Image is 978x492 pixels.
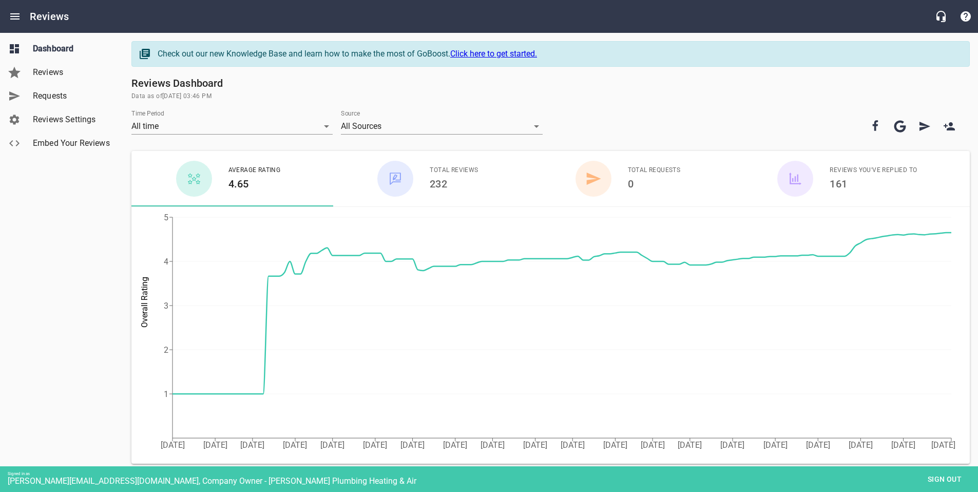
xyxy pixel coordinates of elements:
tspan: [DATE] [240,440,264,450]
tspan: [DATE] [561,440,585,450]
span: Reviews [33,66,111,79]
tspan: [DATE] [891,440,915,450]
button: Your Facebook account is connected [863,114,888,139]
tspan: [DATE] [931,440,955,450]
span: Embed Your Reviews [33,137,111,149]
span: Sign out [923,473,966,486]
tspan: [DATE] [443,440,467,450]
h6: 4.65 [228,176,281,192]
div: [PERSON_NAME][EMAIL_ADDRESS][DOMAIN_NAME], Company Owner - [PERSON_NAME] Plumbing Heating & Air [8,476,978,486]
tspan: [DATE] [641,440,665,450]
h6: Reviews Dashboard [131,75,970,91]
tspan: [DATE] [400,440,425,450]
span: Dashboard [33,43,111,55]
span: Requests [33,90,111,102]
div: Check out our new Knowledge Base and learn how to make the most of GoBoost. [158,48,959,60]
button: Support Portal [953,4,978,29]
tspan: Overall Rating [140,277,149,328]
span: Reviews You've Replied To [830,165,917,176]
h6: 161 [830,176,917,192]
button: Live Chat [929,4,953,29]
span: Data as of [DATE] 03:46 PM [131,91,970,102]
tspan: 5 [164,213,168,222]
label: Source [341,110,360,117]
tspan: 3 [164,301,168,311]
button: Your google account is connected [888,114,912,139]
tspan: [DATE] [763,440,788,450]
tspan: [DATE] [806,440,830,450]
div: All Sources [341,118,542,135]
span: Total Reviews [430,165,478,176]
button: Open drawer [3,4,27,29]
tspan: [DATE] [849,440,873,450]
tspan: [DATE] [320,440,344,450]
h6: Reviews [30,8,69,25]
tspan: 2 [164,345,168,355]
span: Total Requests [628,165,681,176]
label: Time Period [131,110,164,117]
tspan: [DATE] [720,440,744,450]
tspan: [DATE] [203,440,227,450]
tspan: [DATE] [678,440,702,450]
span: Average Rating [228,165,281,176]
tspan: [DATE] [481,440,505,450]
button: Sign out [919,470,970,489]
div: All time [131,118,333,135]
tspan: 4 [164,257,168,267]
tspan: [DATE] [161,440,185,450]
h6: 0 [628,176,681,192]
a: Request Review [912,114,937,139]
tspan: [DATE] [603,440,627,450]
span: Reviews Settings [33,113,111,126]
tspan: 1 [164,389,168,399]
tspan: [DATE] [523,440,547,450]
tspan: [DATE] [363,440,387,450]
a: Click here to get started. [450,49,537,59]
div: Signed in as [8,471,978,476]
h6: 232 [430,176,478,192]
a: New User [937,114,962,139]
tspan: [DATE] [283,440,307,450]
